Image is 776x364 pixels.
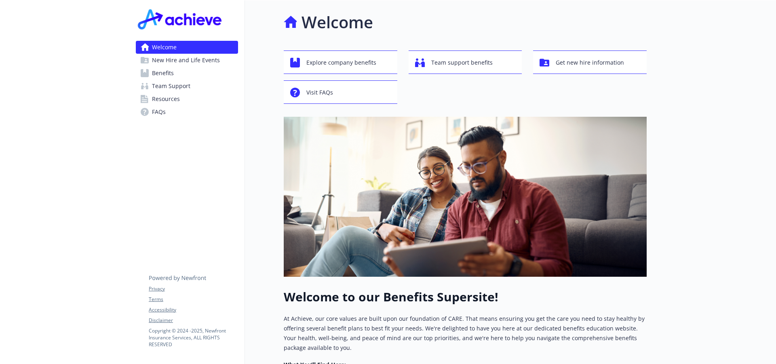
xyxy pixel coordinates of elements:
a: New Hire and Life Events [136,54,238,67]
a: Welcome [136,41,238,54]
a: Privacy [149,285,238,292]
a: Benefits [136,67,238,80]
span: Team Support [152,80,190,93]
span: Welcome [152,41,177,54]
span: Visit FAQs [306,85,333,100]
button: Explore company benefits [284,50,397,74]
a: FAQs [136,105,238,118]
a: Terms [149,296,238,303]
span: Explore company benefits [306,55,376,70]
span: Benefits [152,67,174,80]
button: Visit FAQs [284,80,397,104]
img: overview page banner [284,117,647,277]
p: At Achieve, our core values are built upon our foundation of CARE. That means ensuring you get th... [284,314,647,353]
span: Get new hire information [556,55,624,70]
a: Accessibility [149,306,238,314]
a: Team Support [136,80,238,93]
span: Team support benefits [431,55,493,70]
span: FAQs [152,105,166,118]
button: Team support benefits [409,50,522,74]
h1: Welcome [302,10,373,34]
span: Resources [152,93,180,105]
a: Resources [136,93,238,105]
p: Copyright © 2024 - 2025 , Newfront Insurance Services, ALL RIGHTS RESERVED [149,327,238,348]
a: Disclaimer [149,317,238,324]
span: New Hire and Life Events [152,54,220,67]
button: Get new hire information [533,50,647,74]
h1: Welcome to our Benefits Supersite! [284,290,647,304]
